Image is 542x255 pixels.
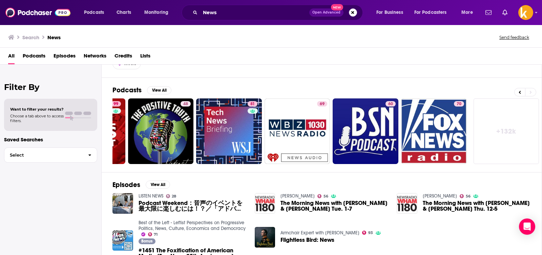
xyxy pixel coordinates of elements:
[112,86,171,94] a: PodcastsView All
[397,193,417,214] img: The Morning News with Joe Lasky & Barry Vee Thu. 12-5
[183,101,188,108] span: 48
[248,101,257,107] a: 81
[518,5,533,20] span: Logged in as sshawan
[114,50,132,64] a: Credits
[144,8,168,17] span: Monitoring
[112,193,133,214] img: Podcast Weekend：音声のイベントを最大限に楽しむには！？／「アドバタラヂオ」「三つ穴コンセントの“たわけ話にカフェラテを添えて”」「スピーチ・バルーン / Speech Ballo...
[139,220,246,231] a: Best of the Left - Leftist Perspectives on Progressive Politics, News, Culture, Economics and Dem...
[280,200,389,212] span: The Morning News with [PERSON_NAME] & [PERSON_NAME] Tue. 1-7
[8,50,15,64] a: All
[5,6,70,19] img: Podchaser - Follow, Share and Rate Podcasts
[148,232,158,236] a: 71
[483,7,494,18] a: Show notifications dropdown
[362,231,373,235] a: 93
[54,50,76,64] a: Episodes
[518,5,533,20] button: Show profile menu
[317,194,328,198] a: 56
[500,7,510,18] a: Show notifications dropdown
[47,34,61,41] h3: News
[23,50,45,64] a: Podcasts
[265,98,330,164] a: 69
[385,101,396,107] a: 60
[414,8,447,17] span: For Podcasters
[255,193,275,214] img: The Morning News with Joe Lasky & Barry Vee Tue. 1-7
[423,200,531,212] a: The Morning News with Joe Lasky & Barry Vee Thu. 12-5
[519,218,535,235] div: Open Intercom Messenger
[333,98,398,164] a: 60
[200,7,309,18] input: Search podcasts, credits, & more...
[111,101,121,107] a: 99
[188,5,369,20] div: Search podcasts, credits, & more...
[79,7,113,18] button: open menu
[113,101,118,108] span: 99
[312,11,340,14] span: Open Advanced
[139,193,163,199] a: LISTEN NEWS
[280,237,334,243] a: Flightless Bird: News
[140,7,177,18] button: open menu
[10,114,64,123] span: Choose a tab above to access filters.
[196,98,262,164] a: 81
[4,136,97,143] p: Saved Searches
[117,8,131,17] span: Charts
[4,82,97,92] h2: Filter By
[147,86,171,94] button: View All
[474,98,539,164] a: +132k
[141,239,152,243] span: Bonus
[84,50,106,64] a: Networks
[280,193,315,199] a: Bob Lonsberry
[401,98,467,164] a: 70
[372,7,412,18] button: open menu
[423,193,457,199] a: Bob Lonsberry
[112,7,135,18] a: Charts
[518,5,533,20] img: User Profile
[454,101,464,107] a: 70
[423,200,531,212] span: The Morning News with [PERSON_NAME] & [PERSON_NAME] Thu. 12-5
[280,230,359,236] a: Armchair Expert with Dax Shepard
[166,194,176,198] a: 28
[140,50,150,64] a: Lists
[255,227,275,248] img: Flightless Bird: News
[376,8,403,17] span: For Business
[139,200,247,212] a: Podcast Weekend：音声のイベントを最大限に楽しむには！？／「アドバタラヂオ」「三つ穴コンセントの“たわけ話にカフェラテを添えて”」「スピーチ・バルーン / Speech Ballo...
[331,4,343,10] span: New
[146,181,170,189] button: View All
[324,195,328,198] span: 56
[128,98,194,164] a: 48
[250,101,255,108] span: 81
[368,231,373,234] span: 93
[4,153,83,157] span: Select
[457,7,481,18] button: open menu
[172,195,176,198] span: 28
[112,86,142,94] h2: Podcasts
[457,101,461,108] span: 70
[460,194,471,198] a: 56
[466,195,471,198] span: 56
[112,181,140,189] h2: Episodes
[317,101,327,107] a: 69
[22,34,39,41] h3: Search
[154,233,158,236] span: 71
[112,230,133,251] img: #1451 The Foxification of American Media (Fox News 25th Anniversary) (Repost)
[4,147,97,163] button: Select
[280,200,389,212] a: The Morning News with Joe Lasky & Barry Vee Tue. 1-7
[320,101,325,108] span: 69
[497,34,531,40] button: Send feedback
[461,8,473,17] span: More
[10,107,64,112] span: Want to filter your results?
[181,101,191,107] a: 48
[410,7,457,18] button: open menu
